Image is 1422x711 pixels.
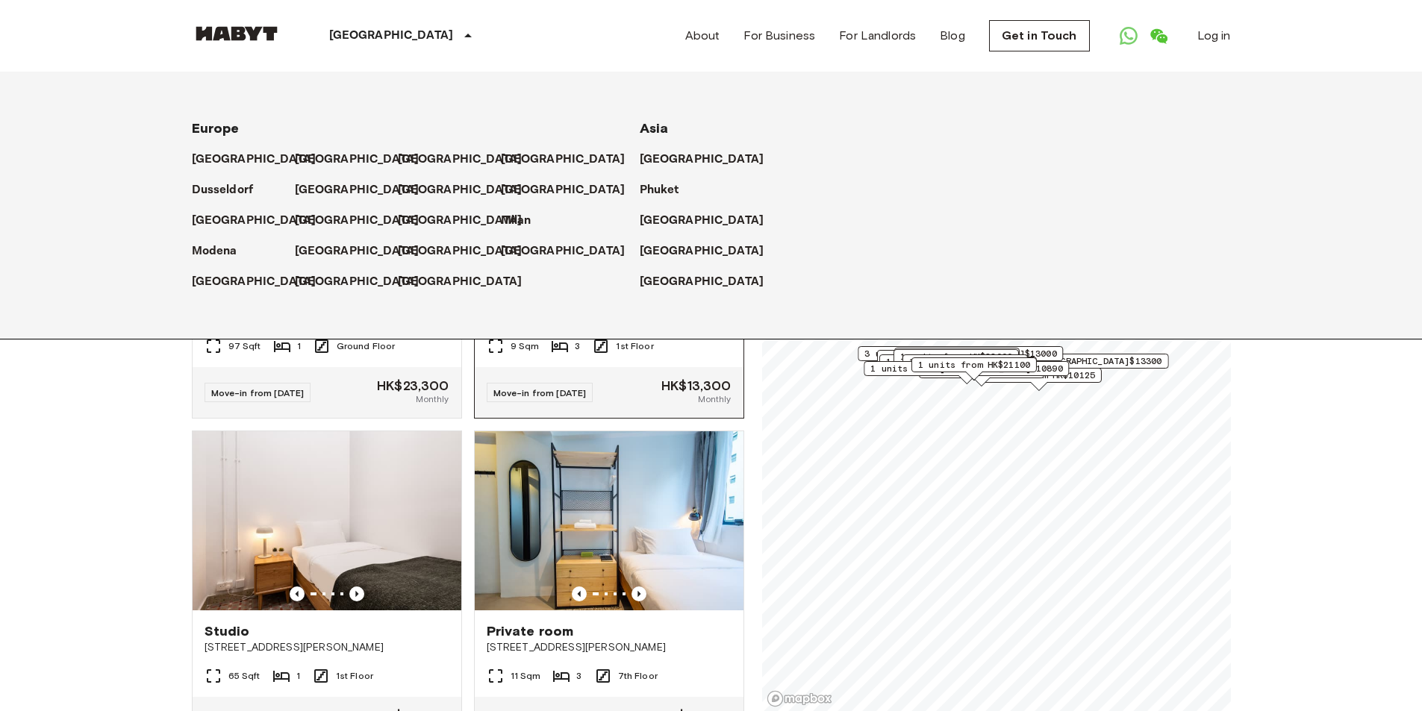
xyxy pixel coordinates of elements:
[501,212,531,230] p: Milan
[192,242,252,260] a: Modena
[295,242,420,260] p: [GEOGRAPHIC_DATA]
[192,273,316,291] p: [GEOGRAPHIC_DATA]
[398,212,537,230] a: [GEOGRAPHIC_DATA]
[908,355,1020,369] span: 1 units from HK$11450
[296,669,300,683] span: 1
[295,181,420,199] p: [GEOGRAPHIC_DATA]
[501,242,626,260] p: [GEOGRAPHIC_DATA]
[487,640,732,655] span: [STREET_ADDRESS][PERSON_NAME]
[377,379,449,392] span: HK$23,300
[1144,21,1173,51] a: Open WeChat
[858,346,1063,369] div: Map marker
[957,354,1168,377] div: Map marker
[398,151,537,169] a: [GEOGRAPHIC_DATA]
[211,387,305,398] span: Move-in from [DATE]
[893,349,1018,372] div: Map marker
[295,212,434,230] a: [GEOGRAPHIC_DATA]
[193,431,461,610] img: Marketing picture of unit HK-01-059-001-001
[501,151,640,169] a: [GEOGRAPHIC_DATA]
[640,151,779,169] a: [GEOGRAPHIC_DATA]
[205,640,449,655] span: [STREET_ADDRESS][PERSON_NAME]
[337,339,396,353] span: Ground Floor
[501,242,640,260] a: [GEOGRAPHIC_DATA]
[661,379,731,392] span: HK$13,300
[493,387,587,398] span: Move-in from [DATE]
[917,358,1029,372] span: 1 units from HK$21100
[398,151,523,169] p: [GEOGRAPHIC_DATA]
[228,339,261,353] span: 97 Sqft
[572,586,587,601] button: Previous image
[192,212,331,230] a: [GEOGRAPHIC_DATA]
[192,181,254,199] p: Dusseldorf
[192,181,269,199] a: Dusseldorf
[192,273,331,291] a: [GEOGRAPHIC_DATA]
[501,212,546,230] a: Milan
[964,354,1161,368] span: 12 units from [GEOGRAPHIC_DATA]$13300
[511,669,541,683] span: 11 Sqm
[900,348,1012,362] span: 2 units from HK$10170
[416,392,449,406] span: Monthly
[899,350,1011,363] span: 1 units from HK$22000
[398,181,537,199] a: [GEOGRAPHIC_DATA]
[885,355,997,369] span: 1 units from HK$11200
[640,273,764,291] p: [GEOGRAPHIC_DATA]
[640,151,764,169] p: [GEOGRAPHIC_DATA]
[743,27,815,45] a: For Business
[870,362,1062,375] span: 1 units from [GEOGRAPHIC_DATA]$10890
[976,368,1101,391] div: Map marker
[640,181,679,199] p: Phuket
[192,151,316,169] p: [GEOGRAPHIC_DATA]
[1197,27,1231,45] a: Log in
[1114,21,1144,51] a: Open WhatsApp
[575,339,580,353] span: 3
[879,354,1004,378] div: Map marker
[398,212,523,230] p: [GEOGRAPHIC_DATA]
[989,20,1090,51] a: Get in Touch
[297,339,301,353] span: 1
[640,242,764,260] p: [GEOGRAPHIC_DATA]
[295,212,420,230] p: [GEOGRAPHIC_DATA]
[295,242,434,260] a: [GEOGRAPHIC_DATA]
[205,622,250,640] span: Studio
[398,242,537,260] a: [GEOGRAPHIC_DATA]
[398,273,537,291] a: [GEOGRAPHIC_DATA]
[698,392,731,406] span: Monthly
[295,181,434,199] a: [GEOGRAPHIC_DATA]
[902,354,1027,378] div: Map marker
[475,431,743,610] img: Marketing picture of unit HK-01-046-007-01
[876,350,1002,373] div: Map marker
[192,242,237,260] p: Modena
[618,669,658,683] span: 7th Floor
[192,120,240,137] span: Europe
[329,27,454,45] p: [GEOGRAPHIC_DATA]
[501,151,626,169] p: [GEOGRAPHIC_DATA]
[616,339,653,353] span: 1st Floor
[192,151,331,169] a: [GEOGRAPHIC_DATA]
[640,212,779,230] a: [GEOGRAPHIC_DATA]
[192,26,281,41] img: Habyt
[640,120,669,137] span: Asia
[640,181,694,199] a: Phuket
[501,181,626,199] p: [GEOGRAPHIC_DATA]
[640,273,779,291] a: [GEOGRAPHIC_DATA]
[336,669,373,683] span: 1st Floor
[398,273,523,291] p: [GEOGRAPHIC_DATA]
[982,369,1094,382] span: 1 units from HK$10125
[632,586,646,601] button: Previous image
[295,151,434,169] a: [GEOGRAPHIC_DATA]
[864,347,1056,360] span: 3 units from [GEOGRAPHIC_DATA]$13000
[398,181,523,199] p: [GEOGRAPHIC_DATA]
[501,181,640,199] a: [GEOGRAPHIC_DATA]
[940,27,965,45] a: Blog
[511,339,540,353] span: 9 Sqm
[685,27,720,45] a: About
[640,212,764,230] p: [GEOGRAPHIC_DATA]
[295,151,420,169] p: [GEOGRAPHIC_DATA]
[911,357,1036,380] div: Map marker
[290,586,305,601] button: Previous image
[398,242,523,260] p: [GEOGRAPHIC_DATA]
[839,27,916,45] a: For Landlords
[349,586,364,601] button: Previous image
[894,348,1019,371] div: Map marker
[767,690,832,707] a: Mapbox logo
